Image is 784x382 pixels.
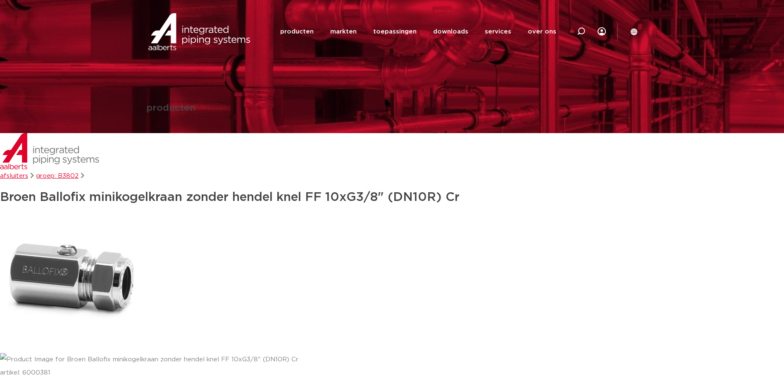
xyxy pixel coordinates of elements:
a: toepassingen [373,16,417,48]
a: over ons [528,16,556,48]
a: markten [330,16,357,48]
a: downloads [433,16,468,48]
a: groep: B3802 [36,173,79,179]
h1: producten [146,104,195,113]
a: producten [280,16,314,48]
nav: Menu [280,16,556,48]
a: services [485,16,511,48]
